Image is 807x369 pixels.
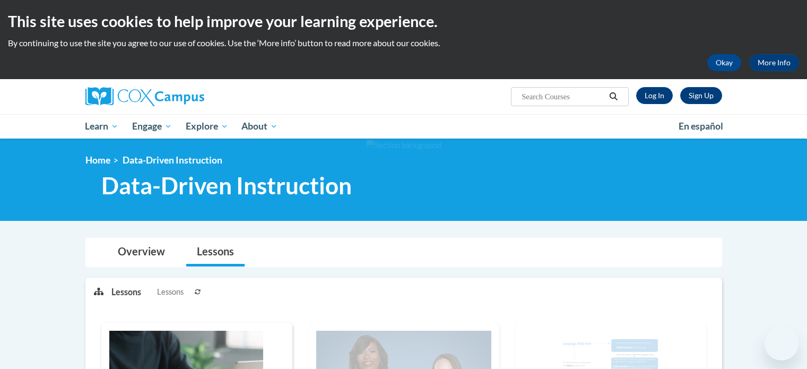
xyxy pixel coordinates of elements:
[101,171,352,200] span: Data-Driven Instruction
[749,54,799,71] a: More Info
[111,286,141,298] p: Lessons
[125,114,179,139] a: Engage
[520,90,605,103] input: Search Courses
[679,121,723,132] span: En español
[241,120,277,133] span: About
[79,114,126,139] a: Learn
[605,90,621,103] button: Search
[85,87,287,106] a: Cox Campus
[672,115,730,138] a: En español
[707,54,741,71] button: Okay
[107,238,176,267] a: Overview
[8,37,799,49] p: By continuing to use the site you agree to our use of cookies. Use the ‘More info’ button to read...
[636,87,673,104] a: Log In
[85,120,118,133] span: Learn
[186,120,228,133] span: Explore
[235,114,284,139] a: About
[179,114,235,139] a: Explore
[186,238,245,267] a: Lessons
[123,155,222,166] span: Data-Driven Instruction
[85,155,110,166] a: Home
[70,114,738,139] div: Main menu
[8,11,799,32] h2: This site uses cookies to help improve your learning experience.
[366,140,441,151] img: Section background
[132,120,172,133] span: Engage
[765,327,799,361] iframe: Button to launch messaging window
[157,286,184,298] span: Lessons
[680,87,722,104] a: Register
[85,87,204,106] img: Cox Campus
